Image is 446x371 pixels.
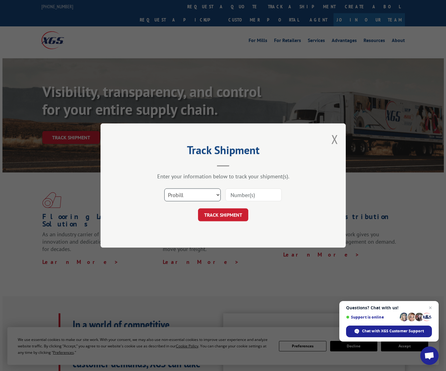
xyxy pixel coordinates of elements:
button: TRACK SHIPMENT [198,208,248,221]
div: Open chat [420,346,439,365]
div: Enter your information below to track your shipment(s). [131,173,315,180]
span: Questions? Chat with us! [346,305,432,310]
span: Close chat [427,304,434,311]
span: Chat with XGS Customer Support [362,328,424,334]
input: Number(s) [225,188,282,201]
span: Support is online [346,315,398,319]
button: Close modal [331,131,338,147]
div: Chat with XGS Customer Support [346,326,432,337]
h2: Track Shipment [131,146,315,157]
